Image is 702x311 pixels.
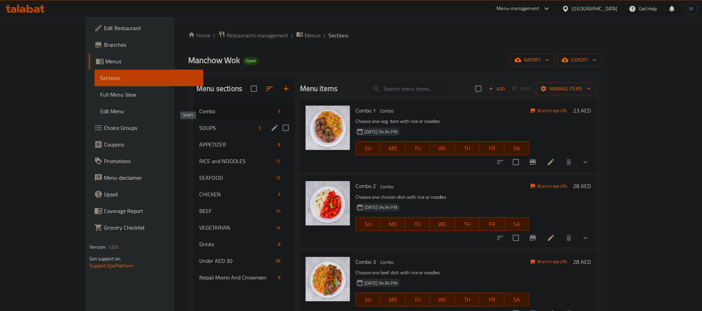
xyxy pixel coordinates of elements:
[482,143,502,153] span: FR
[492,230,509,246] button: sort-choices
[306,106,350,150] img: Combo 1
[380,141,405,155] button: MO
[455,217,480,231] button: TH
[504,217,529,231] button: SA
[458,295,477,305] span: TH
[383,219,403,229] span: MO
[194,119,295,136] div: SOUPS5edit
[89,169,203,186] a: Menu disclaimer
[194,103,295,119] div: Combo9
[362,204,400,211] span: [DATE] 04:34 PM
[89,53,203,70] a: Menus
[356,181,376,191] span: Combo 2
[577,154,594,170] button: show more
[306,181,350,225] img: Combo 2
[480,293,504,306] button: FR
[100,74,198,82] span: Sections
[377,183,396,191] span: Combo
[488,85,506,93] span: Add
[535,258,570,265] span: Branch specific
[275,108,283,115] span: 9
[243,57,259,65] div: Open
[328,31,348,39] span: Sections
[199,174,273,182] span: SEAFOOD
[95,103,203,119] a: Edit Menu
[547,158,555,166] a: Edit menu item
[561,154,577,170] button: delete
[275,190,283,198] div: items
[383,295,403,305] span: MO
[104,157,198,165] span: Promotions
[256,125,264,131] span: 5
[199,107,275,115] span: Combo
[291,31,293,39] li: /
[218,31,288,40] a: Restaurants management
[356,105,376,116] span: Combo 1
[196,83,242,94] h2: Menu sections
[430,293,455,306] button: WE
[104,190,198,198] span: Upsell
[95,70,203,86] a: Sections
[433,295,452,305] span: WE
[581,158,590,166] svg: Show Choices
[89,219,203,236] a: Grocery Checklist
[273,224,283,231] span: 14
[356,293,380,306] button: SU
[380,293,405,306] button: MO
[509,231,523,245] span: Select to update
[507,143,527,153] span: SA
[270,123,280,133] button: edit
[405,141,430,155] button: TU
[323,31,326,39] li: /
[273,175,283,181] span: 13
[356,257,376,267] span: Combo 3
[275,273,283,282] div: items
[480,141,504,155] button: FR
[509,155,523,169] span: Select to update
[89,203,203,219] a: Coverage Report
[188,31,602,40] nav: breadcrumb
[199,273,275,282] div: Nepali Momo And Chowmien
[573,106,591,115] h6: 23 AED
[273,174,283,182] div: items
[199,257,273,265] span: Under AED 30
[486,83,508,94] button: Add
[516,56,549,64] span: import
[377,107,396,115] span: Combo
[89,36,203,53] a: Branches
[536,82,597,95] button: Manage items
[482,219,502,229] span: FR
[104,174,198,182] span: Menu disclaimer
[430,141,455,155] button: WE
[104,207,198,215] span: Coverage Report
[194,269,295,286] div: Nepali Momo And Chowmien8
[275,107,283,115] div: items
[542,85,591,93] span: Manage items
[486,83,508,94] span: Add item
[256,124,264,132] div: items
[535,183,570,189] span: Branch specific
[243,58,259,64] span: Open
[273,223,283,232] div: items
[108,242,119,251] span: 1.0.0
[573,181,591,191] h6: 28 AED
[405,217,430,231] button: TU
[356,117,529,126] p: Choose one veg. item with rice or noodles
[525,154,541,170] button: Branch-specific-item
[408,143,428,153] span: TU
[367,83,449,95] input: search
[194,169,295,186] div: SEAFOOD13
[458,219,477,229] span: TH
[504,141,529,155] button: SA
[380,217,405,231] button: MO
[480,217,504,231] button: FR
[194,252,295,269] div: Under AED 3058
[455,141,480,155] button: TH
[433,219,452,229] span: WE
[105,57,198,65] span: Menus
[504,293,529,306] button: SA
[359,143,378,153] span: SU
[362,128,400,135] span: [DATE] 04:34 PM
